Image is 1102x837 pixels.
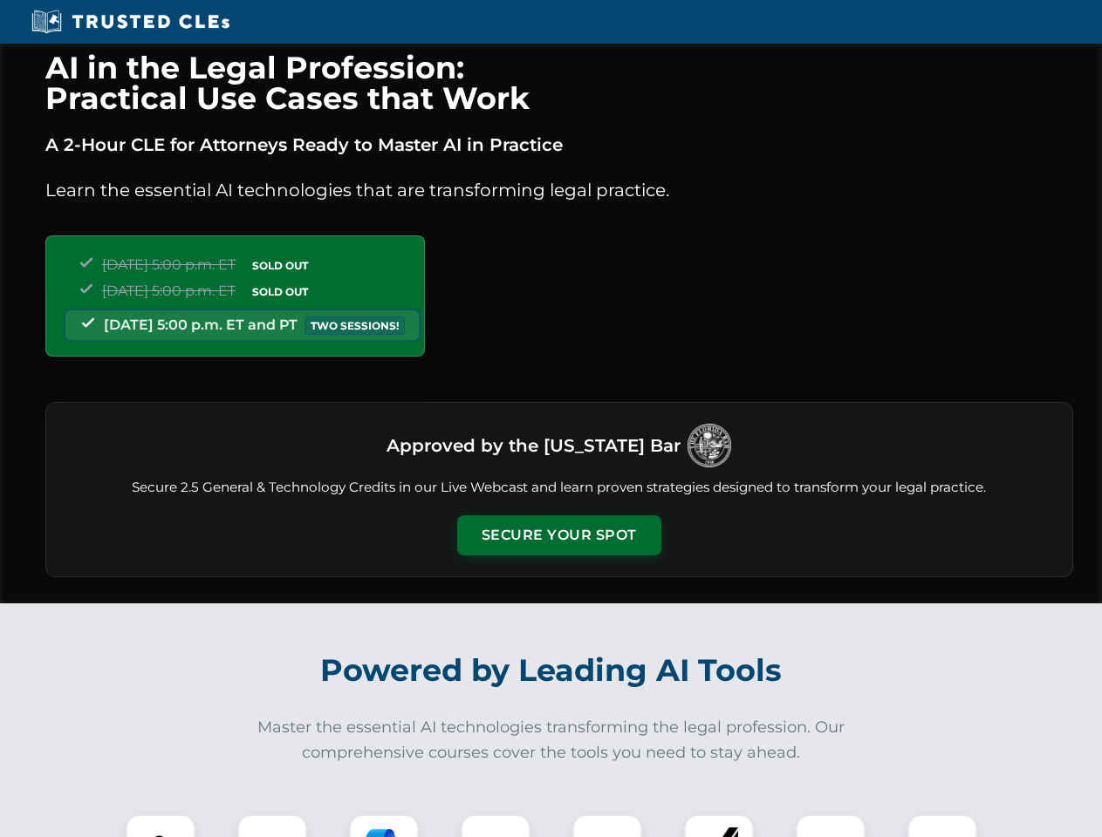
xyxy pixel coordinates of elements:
button: Secure Your Spot [457,515,661,555]
p: Learn the essential AI technologies that are transforming legal practice. [45,176,1073,204]
p: A 2-Hour CLE for Attorneys Ready to Master AI in Practice [45,131,1073,159]
span: [DATE] 5:00 p.m. ET [102,256,236,273]
span: SOLD OUT [246,256,314,275]
p: Secure 2.5 General & Technology Credits in our Live Webcast and learn proven strategies designed ... [67,478,1051,498]
p: Master the essential AI technologies transforming the legal profession. Our comprehensive courses... [246,715,857,766]
span: [DATE] 5:00 p.m. ET [102,282,236,299]
h3: Approved by the [US_STATE] Bar [387,430,681,461]
span: SOLD OUT [246,282,314,301]
img: Logo [688,424,731,467]
img: Trusted CLEs [26,9,235,35]
h2: Powered by Leading AI Tools [68,640,1035,701]
h1: AI in the Legal Profession: Practical Use Cases that Work [45,52,1073,113]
